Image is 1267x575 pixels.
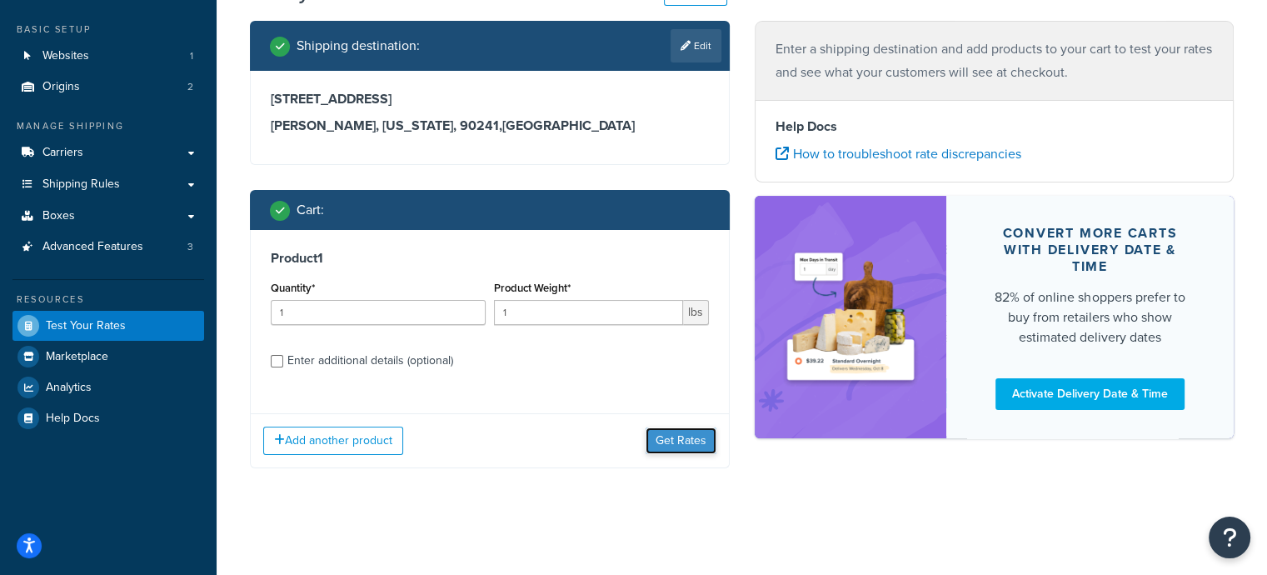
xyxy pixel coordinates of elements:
img: feature-image-ddt-36eae7f7280da8017bfb280eaccd9c446f90b1fe08728e4019434db127062ab4.png [780,221,921,413]
span: Shipping Rules [42,177,120,192]
a: Help Docs [12,403,204,433]
h4: Help Docs [776,117,1214,137]
span: Websites [42,49,89,63]
span: Boxes [42,209,75,223]
a: Edit [671,29,721,62]
div: Resources [12,292,204,307]
input: 0 [271,300,486,325]
label: Product Weight* [494,282,571,294]
li: Advanced Features [12,232,204,262]
h2: Shipping destination : [297,38,420,53]
input: 0.00 [494,300,683,325]
span: 2 [187,80,193,94]
div: Manage Shipping [12,119,204,133]
a: Test Your Rates [12,311,204,341]
h3: Product 1 [271,250,709,267]
div: 82% of online shoppers prefer to buy from retailers who show estimated delivery dates [986,287,1194,347]
span: Test Your Rates [46,319,126,333]
h3: [PERSON_NAME], [US_STATE], 90241 , [GEOGRAPHIC_DATA] [271,117,709,134]
a: Marketplace [12,342,204,372]
a: Boxes [12,201,204,232]
span: Origins [42,80,80,94]
span: 1 [190,49,193,63]
span: 3 [187,240,193,254]
a: Carriers [12,137,204,168]
button: Open Resource Center [1209,517,1250,558]
span: lbs [683,300,709,325]
span: Carriers [42,146,83,160]
span: Help Docs [46,412,100,426]
a: Origins2 [12,72,204,102]
a: How to troubleshoot rate discrepancies [776,144,1021,163]
a: Analytics [12,372,204,402]
div: Convert more carts with delivery date & time [986,225,1194,275]
li: Websites [12,41,204,72]
button: Get Rates [646,427,716,454]
li: Origins [12,72,204,102]
a: Shipping Rules [12,169,204,200]
div: Basic Setup [12,22,204,37]
label: Quantity* [271,282,315,294]
span: Analytics [46,381,92,395]
button: Add another product [263,427,403,455]
h2: Cart : [297,202,324,217]
a: Websites1 [12,41,204,72]
input: Enter additional details (optional) [271,355,283,367]
div: Enter additional details (optional) [287,349,453,372]
span: Advanced Features [42,240,143,254]
span: Marketplace [46,350,108,364]
p: Enter a shipping destination and add products to your cart to test your rates and see what your c... [776,37,1214,84]
h3: [STREET_ADDRESS] [271,91,709,107]
a: Activate Delivery Date & Time [995,378,1185,410]
a: Advanced Features3 [12,232,204,262]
